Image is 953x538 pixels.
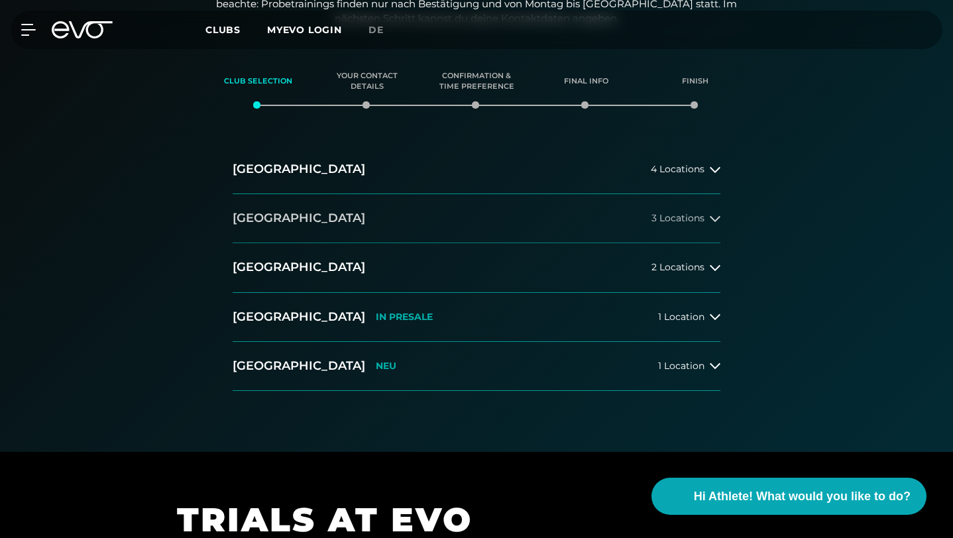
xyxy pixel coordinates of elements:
button: [GEOGRAPHIC_DATA]4 Locations [233,145,720,194]
span: 1 Location [658,312,704,322]
a: Clubs [205,23,267,36]
a: MYEVO LOGIN [267,24,342,36]
button: [GEOGRAPHIC_DATA]NEU1 Location [233,342,720,391]
h2: [GEOGRAPHIC_DATA] [233,210,365,227]
span: Hi Athlete! What would you like to do? [694,488,911,506]
h2: [GEOGRAPHIC_DATA] [233,161,365,178]
h2: [GEOGRAPHIC_DATA] [233,358,365,374]
h2: [GEOGRAPHIC_DATA] [233,309,365,325]
span: 1 Location [658,361,704,371]
span: 2 Locations [651,262,704,272]
button: [GEOGRAPHIC_DATA]IN PRESALE1 Location [233,293,720,342]
div: Confirmation & time preference [439,64,515,99]
button: [GEOGRAPHIC_DATA]3 Locations [233,194,720,243]
button: Hi Athlete! What would you like to do? [651,478,926,515]
span: Clubs [205,24,241,36]
h2: [GEOGRAPHIC_DATA] [233,259,365,276]
a: de [368,23,400,38]
span: de [368,24,384,36]
button: [GEOGRAPHIC_DATA]2 Locations [233,243,720,292]
div: Finish [657,64,734,99]
span: 3 Locations [651,213,704,223]
p: NEU [376,360,396,372]
span: 4 Locations [651,164,704,174]
div: Club selection [220,64,296,99]
div: Final info [548,64,624,99]
div: Your contact details [329,64,406,99]
p: IN PRESALE [376,311,433,323]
